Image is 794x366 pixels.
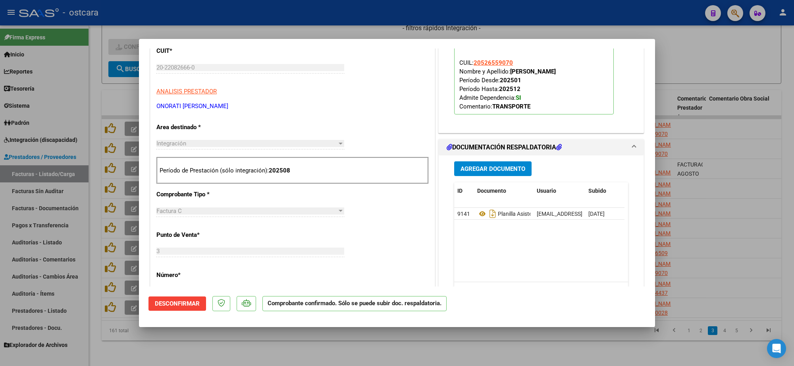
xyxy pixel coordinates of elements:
strong: SI [516,94,521,101]
mat-expansion-panel-header: DOCUMENTACIÓN RESPALDATORIA [439,139,644,155]
span: 20526559070 [474,59,513,66]
datatable-header-cell: ID [454,182,474,199]
datatable-header-cell: Subido [585,182,625,199]
span: Planilla Asistencia [DATE] Colegio [477,211,579,217]
span: Comentario: [459,103,530,110]
p: Comprobante confirmado. Sólo se puede subir doc. respaldatoria. [262,296,447,312]
p: Número [156,271,238,280]
span: 9141 [457,211,470,217]
span: Subido [588,188,606,194]
span: ANALISIS PRESTADOR [156,88,217,95]
div: Open Intercom Messenger [767,339,786,358]
span: [EMAIL_ADDRESS][DOMAIN_NAME] - - ONORATI [PERSON_NAME] (PRONTO CAR) [537,211,738,217]
datatable-header-cell: Documento [474,182,534,199]
i: Descargar documento [488,207,498,220]
p: Punto de Venta [156,230,238,240]
span: Desconfirmar [155,300,200,307]
div: 1 total [454,282,628,302]
strong: 202501 [500,77,521,84]
span: Agregar Documento [461,165,525,172]
span: ID [457,188,463,194]
span: Usuario [537,188,556,194]
datatable-header-cell: Usuario [534,182,585,199]
strong: 202512 [499,85,520,93]
p: Legajo preaprobado para Período de Prestación: [454,29,614,114]
span: CUIL: Nombre y Apellido: Período Desde: Período Hasta: Admite Dependencia: [459,59,556,110]
p: Comprobante Tipo * [156,190,238,199]
div: DOCUMENTACIÓN RESPALDATORIA [439,155,644,320]
strong: 202508 [269,167,290,174]
span: Integración [156,140,186,147]
h1: DOCUMENTACIÓN RESPALDATORIA [447,143,562,152]
span: [DATE] [588,211,605,217]
strong: [PERSON_NAME] [510,68,556,75]
span: Factura C [156,207,182,215]
p: CUIT [156,46,238,56]
button: Agregar Documento [454,161,532,176]
p: Area destinado * [156,123,238,132]
button: Desconfirmar [148,296,206,311]
p: ONORATI [PERSON_NAME] [156,102,429,111]
span: Documento [477,188,506,194]
p: Período de Prestación (sólo integración): [160,166,426,175]
strong: TRANSPORTE [492,103,530,110]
